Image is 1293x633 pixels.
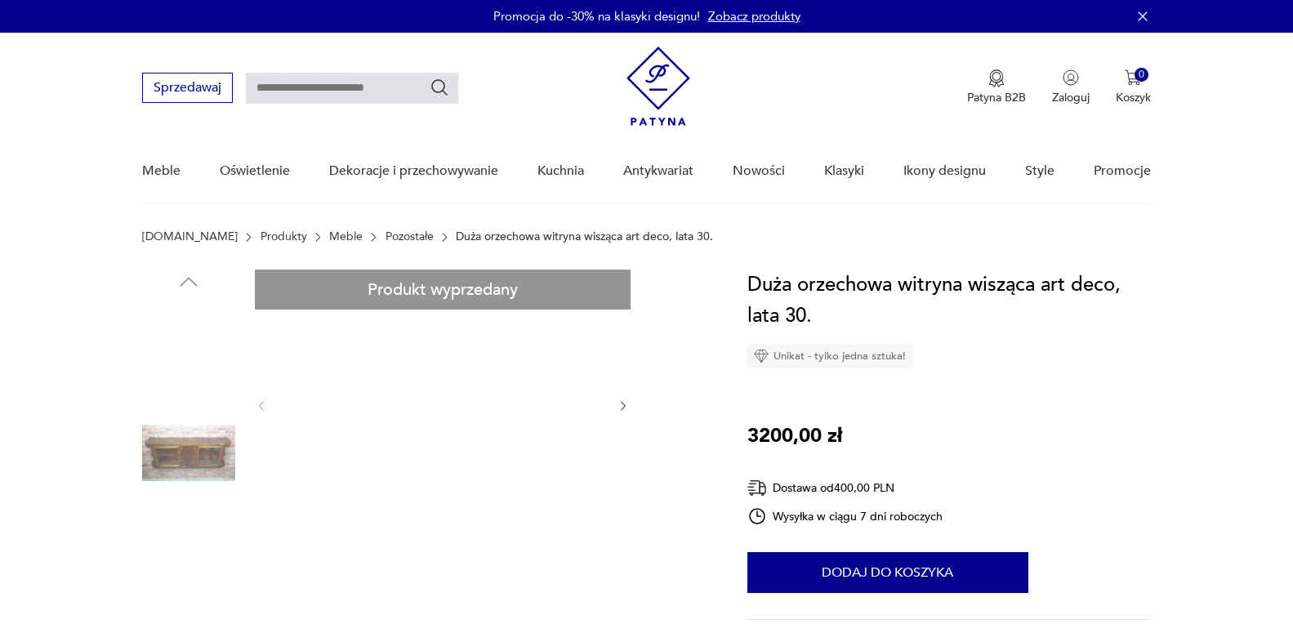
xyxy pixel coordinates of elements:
button: Sprzedawaj [142,73,233,103]
img: Zdjęcie produktu Duża orzechowa witryna wisząca art deco, lata 30. [285,270,600,539]
div: Produkt wyprzedany [255,270,631,310]
a: Style [1025,140,1054,203]
a: Nowości [733,140,785,203]
a: Sprzedawaj [142,83,233,95]
img: Zdjęcie produktu Duża orzechowa witryna wisząca art deco, lata 30. [142,510,235,604]
a: Produkty [261,230,307,243]
a: Ikona medaluPatyna B2B [967,69,1026,105]
img: Zdjęcie produktu Duża orzechowa witryna wisząca art deco, lata 30. [142,302,235,395]
div: 0 [1135,68,1148,82]
a: Meble [142,140,181,203]
button: 0Koszyk [1116,69,1151,105]
a: Antykwariat [623,140,693,203]
a: Meble [329,230,363,243]
p: Promocja do -30% na klasyki designu! [493,8,700,25]
img: Patyna - sklep z meblami i dekoracjami vintage [626,47,690,126]
button: Dodaj do koszyka [747,552,1028,593]
h1: Duża orzechowa witryna wisząca art deco, lata 30. [747,270,1151,332]
a: Klasyki [824,140,864,203]
a: Kuchnia [537,140,584,203]
a: [DOMAIN_NAME] [142,230,238,243]
img: Zdjęcie produktu Duża orzechowa witryna wisząca art deco, lata 30. [142,407,235,500]
p: Koszyk [1116,90,1151,105]
div: Unikat - tylko jedna sztuka! [747,344,912,368]
div: Wysyłka w ciągu 7 dni roboczych [747,506,943,526]
button: Zaloguj [1052,69,1090,105]
button: Patyna B2B [967,69,1026,105]
a: Ikony designu [903,140,986,203]
a: Zobacz produkty [708,8,800,25]
img: Ikona dostawy [747,478,767,498]
img: Ikonka użytkownika [1063,69,1079,86]
p: 3200,00 zł [747,421,842,452]
div: Dostawa od 400,00 PLN [747,478,943,498]
img: Ikona koszyka [1125,69,1141,86]
img: Ikona diamentu [754,349,769,363]
a: Oświetlenie [220,140,290,203]
a: Pozostałe [386,230,434,243]
a: Dekoracje i przechowywanie [329,140,498,203]
p: Zaloguj [1052,90,1090,105]
p: Patyna B2B [967,90,1026,105]
button: Szukaj [430,78,449,97]
a: Promocje [1094,140,1151,203]
p: Duża orzechowa witryna wisząca art deco, lata 30. [456,230,713,243]
img: Ikona medalu [988,69,1005,87]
